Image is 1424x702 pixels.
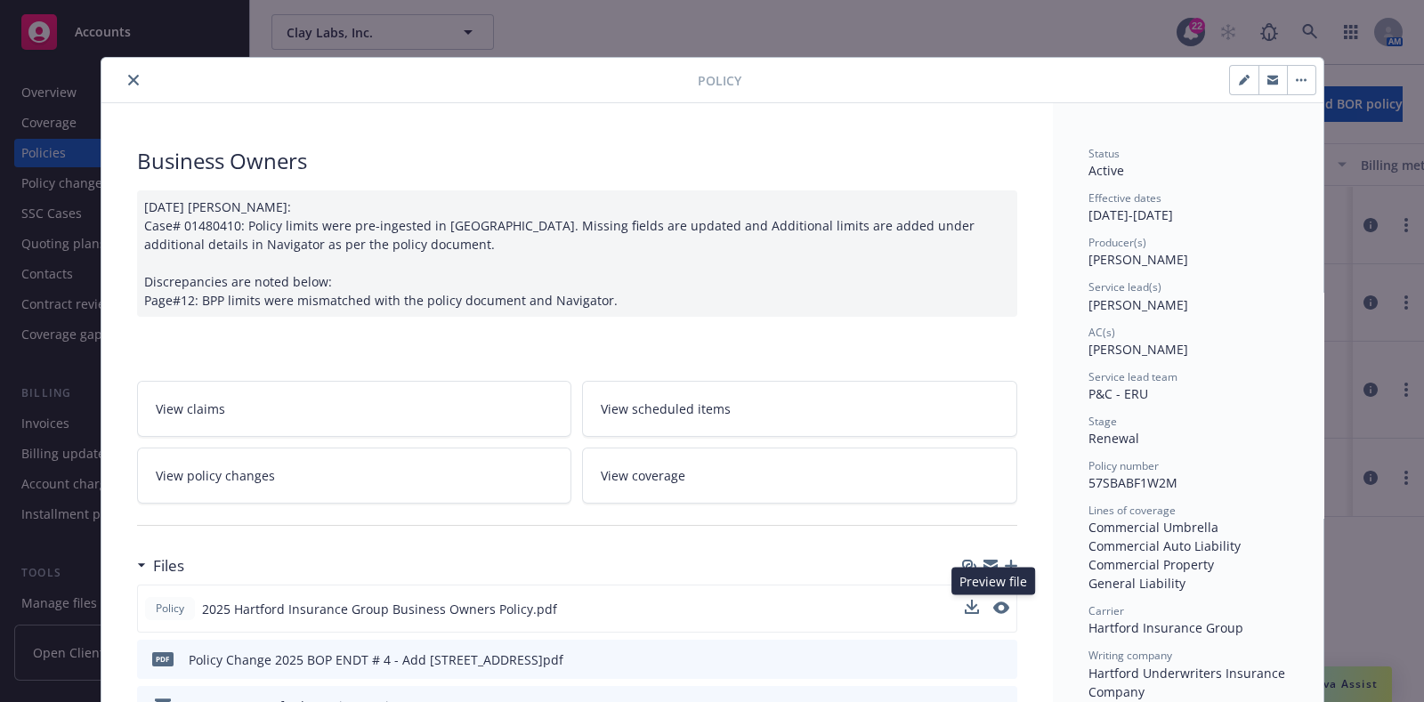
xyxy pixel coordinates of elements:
[1088,369,1177,384] span: Service lead team
[123,69,144,91] button: close
[1088,162,1124,179] span: Active
[1088,235,1146,250] span: Producer(s)
[601,399,731,418] span: View scheduled items
[1088,190,1161,206] span: Effective dates
[1088,603,1124,618] span: Carrier
[1088,430,1139,447] span: Renewal
[1088,555,1288,574] div: Commercial Property
[1088,648,1172,663] span: Writing company
[1088,503,1176,518] span: Lines of coverage
[1088,619,1243,636] span: Hartford Insurance Group
[1088,251,1188,268] span: [PERSON_NAME]
[698,71,741,90] span: Policy
[1088,518,1288,537] div: Commercial Umbrella
[994,650,1010,669] button: preview file
[601,466,685,485] span: View coverage
[156,466,275,485] span: View policy changes
[153,554,184,577] h3: Files
[1088,665,1289,700] span: Hartford Underwriters Insurance Company
[1088,190,1288,224] div: [DATE] - [DATE]
[965,600,979,618] button: download file
[582,381,1017,437] a: View scheduled items
[951,568,1035,595] div: Preview file
[202,600,557,618] span: 2025 Hartford Insurance Group Business Owners Policy.pdf
[137,381,572,437] a: View claims
[137,190,1017,317] div: [DATE] [PERSON_NAME]: Case# 01480410: Policy limits were pre-ingested in [GEOGRAPHIC_DATA]. Missi...
[137,146,1017,176] div: Business Owners
[966,650,980,669] button: download file
[189,650,563,669] div: Policy Change 2025 BOP ENDT # 4 - Add [STREET_ADDRESS]pdf
[965,600,979,614] button: download file
[1088,458,1159,473] span: Policy number
[1088,474,1177,491] span: 57SBABF1W2M
[137,554,184,577] div: Files
[152,601,188,617] span: Policy
[1088,146,1120,161] span: Status
[1088,414,1117,429] span: Stage
[1088,325,1115,340] span: AC(s)
[1088,341,1188,358] span: [PERSON_NAME]
[993,600,1009,618] button: preview file
[156,399,225,418] span: View claims
[993,601,1009,614] button: preview file
[1088,296,1188,313] span: [PERSON_NAME]
[137,448,572,504] a: View policy changes
[152,652,174,666] span: pdf
[1088,279,1161,295] span: Service lead(s)
[1088,574,1288,593] div: General Liability
[1088,385,1148,402] span: P&C - ERU
[1088,537,1288,555] div: Commercial Auto Liability
[582,448,1017,504] a: View coverage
